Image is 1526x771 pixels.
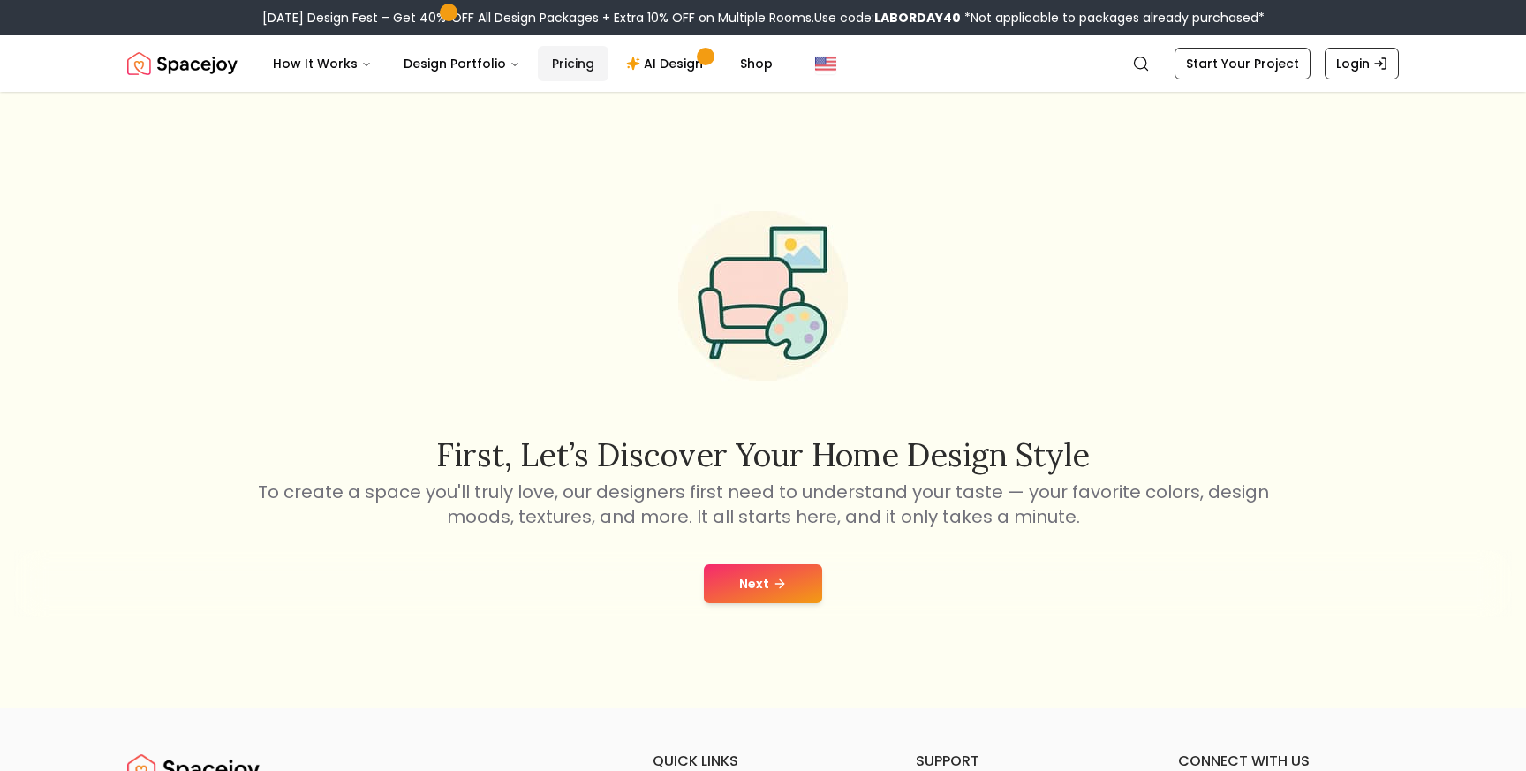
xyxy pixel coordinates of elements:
button: Design Portfolio [389,46,534,81]
a: AI Design [612,46,722,81]
b: LABORDAY40 [874,9,961,26]
nav: Global [127,35,1399,92]
a: Shop [726,46,787,81]
a: Pricing [538,46,608,81]
a: Spacejoy [127,46,238,81]
p: To create a space you'll truly love, our designers first need to understand your taste — your fav... [254,480,1272,529]
h2: First, let’s discover your home design style [254,437,1272,472]
button: How It Works [259,46,386,81]
span: Use code: [814,9,961,26]
div: [DATE] Design Fest – Get 40% OFF All Design Packages + Extra 10% OFF on Multiple Rooms. [262,9,1265,26]
img: Start Style Quiz Illustration [650,183,876,409]
img: Spacejoy Logo [127,46,238,81]
a: Login [1325,48,1399,79]
nav: Main [259,46,787,81]
span: *Not applicable to packages already purchased* [961,9,1265,26]
button: Next [704,564,822,603]
a: Start Your Project [1175,48,1311,79]
img: United States [815,53,836,74]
